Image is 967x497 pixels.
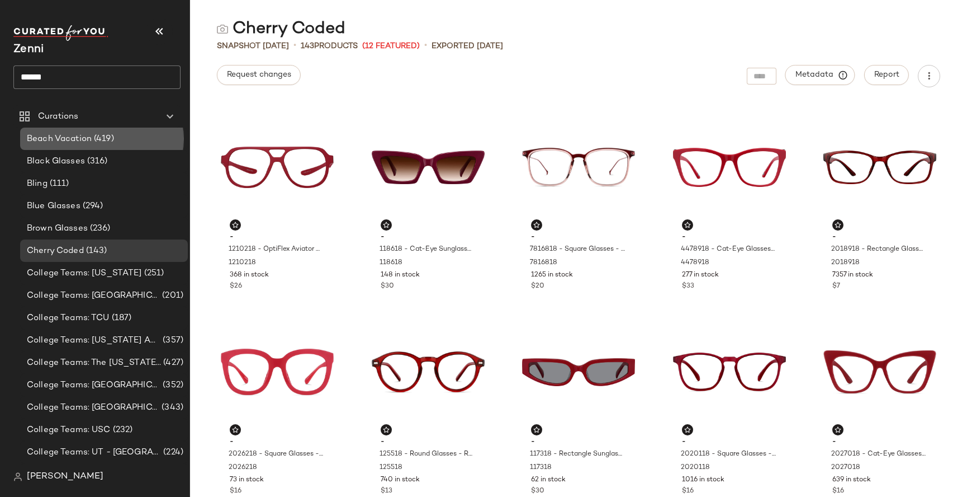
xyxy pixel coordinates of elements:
span: College Teams: [GEOGRAPHIC_DATA] [27,289,160,302]
span: Cherry Coded [27,245,84,257]
span: $13 [381,486,392,496]
span: • [424,39,427,53]
img: svg%3e [232,222,239,228]
span: $30 [381,282,394,292]
span: - [682,232,777,242]
span: - [381,232,476,242]
span: 1265 in stock [531,270,573,280]
span: 117318 - Rectangle Sunglasses - Red - Acetate [530,449,625,460]
span: - [682,437,777,447]
span: 1210218 [229,258,256,268]
span: Blue Glasses [27,200,80,213]
span: (316) [85,155,108,168]
span: 7816818 - Square Glasses - Cranberry - Mixed [530,245,625,255]
span: (352) [160,379,183,392]
span: $16 [832,486,844,496]
span: 2020118 - Square Glasses - Red - Plastic [681,449,776,460]
button: Request changes [217,65,301,85]
span: Report [874,71,899,79]
span: Brown Glasses [27,222,88,235]
span: - [230,232,325,242]
img: svg%3e [533,222,540,228]
span: 277 in stock [682,270,719,280]
span: Beach Vacation [27,133,92,146]
span: $16 [230,486,241,496]
p: Exported [DATE] [432,40,503,52]
button: Report [864,65,909,85]
span: 118618 - Cat-Eye Sunglasses - Red - Acetate [380,245,475,255]
img: 125518-eyeglasses-front-view.jpg [372,312,485,433]
span: 117318 [530,463,552,473]
span: 1016 in stock [682,475,724,485]
span: [PERSON_NAME] [27,470,103,484]
span: 4478918 - Cat-Eye Glasses - Red - Acetate [681,245,776,255]
span: 2018918 - Rectangle Glasses - Red - Plastic [831,245,926,255]
span: College Teams: TCU [27,312,110,325]
img: 4478918-eyeglasses-front-view.jpg [673,107,786,228]
span: College Teams: The [US_STATE] State [27,357,161,369]
span: (419) [92,133,114,146]
span: 7357 in stock [832,270,873,280]
img: svg%3e [835,222,841,228]
span: College Teams: [GEOGRAPHIC_DATA] [27,379,160,392]
span: 148 in stock [381,270,420,280]
span: (427) [161,357,183,369]
span: 740 in stock [381,475,420,485]
span: Request changes [226,71,291,79]
span: - [531,437,626,447]
span: (251) [142,267,164,280]
span: 73 in stock [230,475,264,485]
span: 4478918 [681,258,709,268]
span: Curations [38,110,78,123]
img: 117318-sunglasses-front-view.jpg [522,312,635,433]
span: (187) [110,312,132,325]
span: (224) [161,446,183,459]
span: 118618 [380,258,402,268]
img: svg%3e [13,472,22,481]
img: svg%3e [684,426,691,433]
span: 125518 - Round Glasses - Red - Plastic [380,449,475,460]
span: (232) [111,424,133,437]
img: svg%3e [383,426,390,433]
span: (201) [160,289,183,302]
span: $30 [531,486,544,496]
span: 2027018 [831,463,860,473]
span: Current Company Name [13,44,44,55]
span: (12 Featured) [362,40,420,52]
img: 118618-sunglasses-front-view.jpg [372,107,485,228]
span: (294) [80,200,103,213]
span: $33 [682,282,694,292]
span: - [381,437,476,447]
span: 2026218 [229,463,257,473]
img: 2018918-eyeglasses-front-view.jpg [823,107,936,228]
span: (236) [88,222,111,235]
span: 639 in stock [832,475,871,485]
span: $26 [230,282,242,292]
span: College Teams: USC [27,424,111,437]
span: Metadata [795,70,846,80]
span: College Teams: UT - [GEOGRAPHIC_DATA] [27,446,161,459]
span: College Teams: [US_STATE] A&M [27,334,160,347]
img: svg%3e [533,426,540,433]
span: - [832,232,927,242]
button: Metadata [785,65,855,85]
span: 368 in stock [230,270,269,280]
img: svg%3e [835,426,841,433]
img: 2020118-eyeglasses-front-view.jpg [673,312,786,433]
span: (343) [159,401,183,414]
span: 7816818 [530,258,557,268]
span: - [832,437,927,447]
span: 125518 [380,463,402,473]
span: 2018918 [831,258,860,268]
img: cfy_white_logo.C9jOOHJF.svg [13,25,108,41]
img: svg%3e [383,222,390,228]
span: College Teams: [GEOGRAPHIC_DATA][US_STATE] [27,401,159,414]
span: Bling [27,177,48,190]
span: $16 [682,486,694,496]
img: 2026218-eyeglasses-front-view.jpg [221,312,334,433]
span: 2027018 - Cat-Eye Glasses - Red - Plastic [831,449,926,460]
span: (357) [160,334,183,347]
span: College Teams: [US_STATE] [27,267,142,280]
img: svg%3e [217,24,228,35]
span: 143 [301,42,314,50]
